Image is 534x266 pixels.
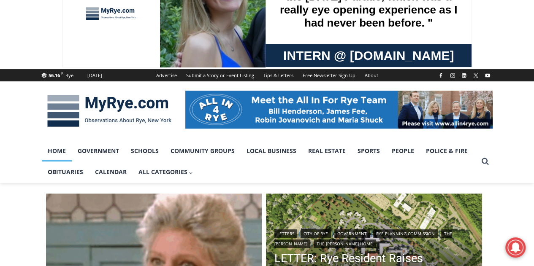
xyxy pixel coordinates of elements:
a: The [PERSON_NAME] Home [314,239,376,248]
a: Linkedin [459,70,469,81]
button: View Search Form [477,154,493,169]
a: Letters [274,229,297,238]
a: Schools [125,140,165,161]
nav: Primary Navigation [42,140,477,183]
img: All in for Rye [185,91,493,129]
a: X [471,70,481,81]
a: Government [334,229,370,238]
div: | | | | | [274,228,474,248]
a: Local Business [241,140,302,161]
a: Community Groups [165,140,241,161]
nav: Secondary Navigation [152,69,383,81]
span: Intern @ [DOMAIN_NAME] [221,84,391,103]
a: Intern @ [DOMAIN_NAME] [203,82,409,105]
a: Government [72,140,125,161]
a: Submit a Story or Event Listing [182,69,259,81]
a: Facebook [436,70,446,81]
img: MyRye.com [42,89,177,133]
div: [DATE] [87,72,102,79]
span: F [61,71,63,75]
a: About [360,69,383,81]
a: Tips & Letters [259,69,298,81]
div: "clearly one of the favorites in the [GEOGRAPHIC_DATA] neighborhood" [87,53,124,101]
a: Open Tues. - Sun. [PHONE_NUMBER] [0,85,85,105]
a: Home [42,140,72,161]
a: Rye Planning Commission [373,229,438,238]
a: Free Newsletter Sign Up [298,69,360,81]
a: People [386,140,420,161]
a: YouTube [482,70,493,81]
a: Obituaries [42,161,89,183]
a: Advertise [152,69,182,81]
a: City of Rye [301,229,331,238]
button: Child menu of All Categories [133,161,199,183]
div: Rye [65,72,73,79]
a: Sports [352,140,386,161]
div: "[PERSON_NAME] and I covered the [DATE] Parade, which was a really eye opening experience as I ha... [213,0,399,82]
a: Police & Fire [420,140,474,161]
span: 56.16 [49,72,60,78]
a: Calendar [89,161,133,183]
a: Instagram [447,70,458,81]
span: Open Tues. - Sun. [PHONE_NUMBER] [3,87,83,119]
a: Real Estate [302,140,352,161]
